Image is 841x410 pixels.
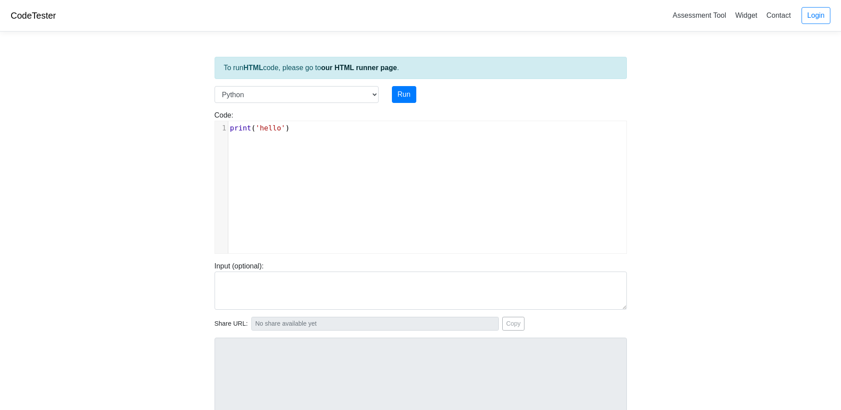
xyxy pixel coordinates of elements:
button: Run [392,86,416,103]
a: CodeTester [11,11,56,20]
a: Login [802,7,830,24]
div: Input (optional): [208,261,634,310]
div: 1 [215,123,228,134]
span: Share URL: [215,319,248,329]
input: No share available yet [251,317,499,331]
a: Contact [763,8,794,23]
div: Code: [208,110,634,254]
button: Copy [502,317,525,331]
strong: HTML [243,64,263,71]
span: 'hello' [255,124,285,132]
a: Widget [731,8,761,23]
a: our HTML runner page [321,64,397,71]
span: ( ) [230,124,290,132]
span: print [230,124,251,132]
a: Assessment Tool [669,8,730,23]
div: To run code, please go to . [215,57,627,79]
